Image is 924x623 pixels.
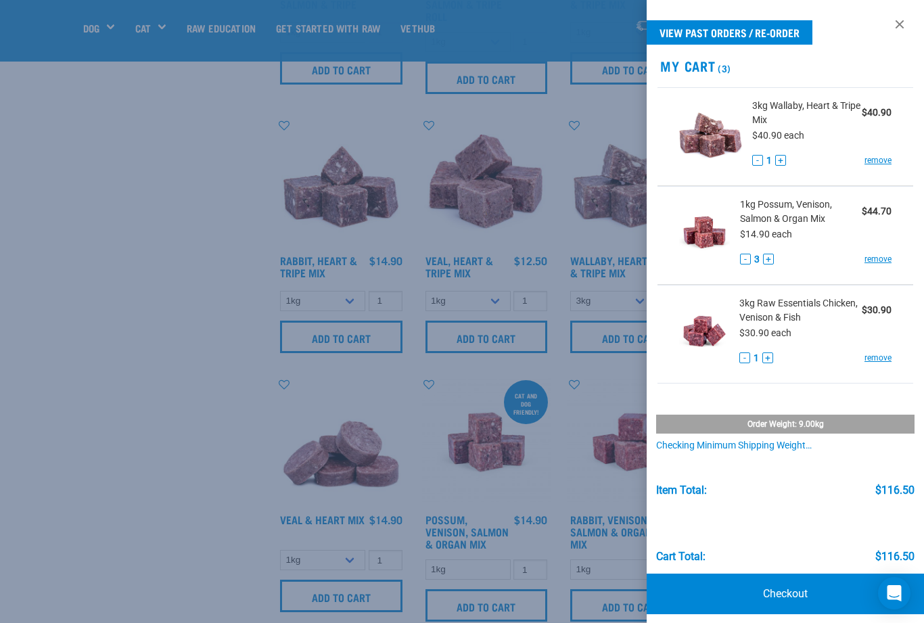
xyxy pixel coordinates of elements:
[752,130,804,141] span: $40.90 each
[762,352,773,363] button: +
[752,155,763,166] button: -
[656,440,915,451] div: Checking minimum shipping weight…
[763,254,774,264] button: +
[679,296,729,366] img: Raw Essentials Chicken, Venison & Fish
[766,154,772,168] span: 1
[739,296,862,325] span: 3kg Raw Essentials Chicken, Venison & Fish
[716,66,731,70] span: (3)
[647,574,924,614] a: Checkout
[862,206,892,216] strong: $44.70
[679,99,742,168] img: Wallaby, Heart & Tripe Mix
[647,20,812,45] a: View past orders / re-order
[740,229,792,239] span: $14.90 each
[739,327,791,338] span: $30.90 each
[647,58,924,74] h2: My Cart
[656,551,706,563] div: Cart total:
[875,484,915,497] div: $116.50
[739,352,750,363] button: -
[679,198,730,267] img: Possum, Venison, Salmon & Organ Mix
[864,352,892,364] a: remove
[656,484,707,497] div: Item Total:
[862,107,892,118] strong: $40.90
[775,155,786,166] button: +
[752,99,862,127] span: 3kg Wallaby, Heart & Tripe Mix
[878,577,910,609] div: Open Intercom Messenger
[875,551,915,563] div: $116.50
[864,253,892,265] a: remove
[754,252,760,267] span: 3
[864,154,892,166] a: remove
[740,254,751,264] button: -
[740,198,862,226] span: 1kg Possum, Venison, Salmon & Organ Mix
[754,351,759,365] span: 1
[862,304,892,315] strong: $30.90
[656,415,915,434] div: Order weight: 9.00kg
